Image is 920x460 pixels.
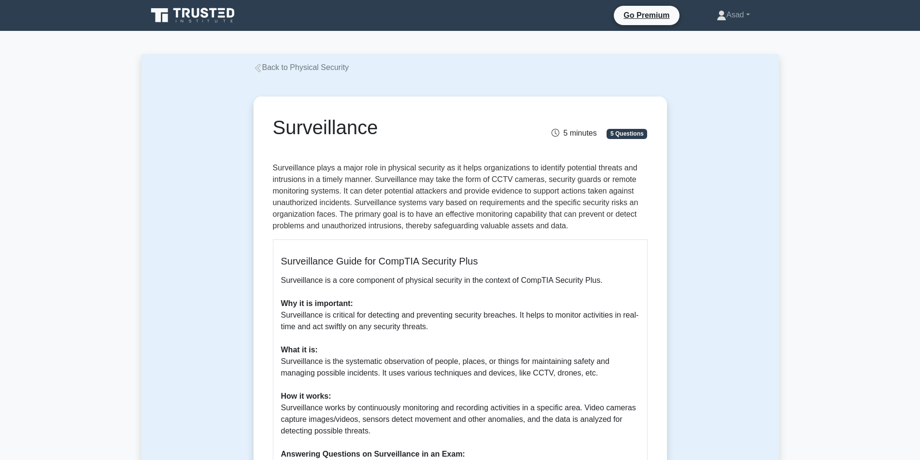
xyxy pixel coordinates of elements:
b: Why it is important: [281,299,353,307]
span: 5 minutes [552,129,596,137]
b: Answering Questions on Surveillance in an Exam: [281,450,465,458]
span: 5 Questions [607,129,647,139]
a: Asad [694,5,773,25]
a: Back to Physical Security [254,63,349,71]
b: How it works: [281,392,331,400]
p: Surveillance plays a major role in physical security as it helps organizations to identify potent... [273,162,648,232]
a: Go Premium [618,9,675,21]
h5: Surveillance Guide for CompTIA Security Plus [281,255,639,267]
b: What it is: [281,346,318,354]
h1: Surveillance [273,116,519,139]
